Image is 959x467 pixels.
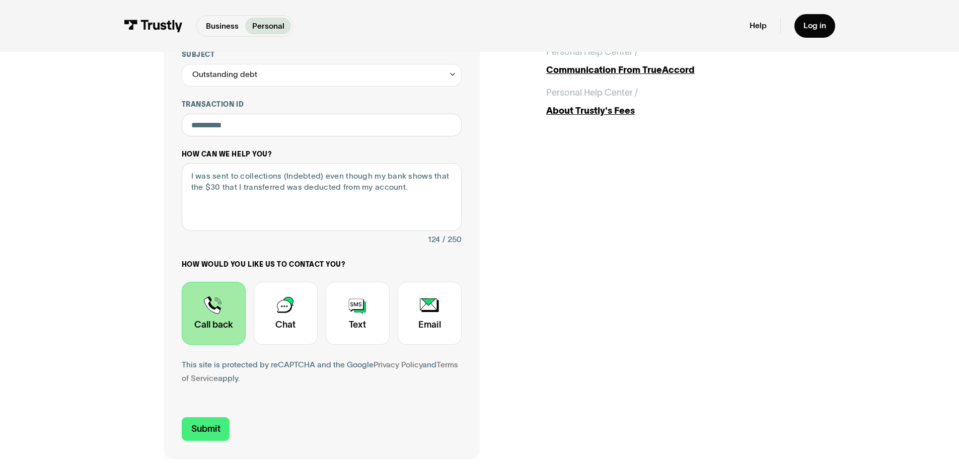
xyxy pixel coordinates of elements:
div: Personal Help Center / [546,45,638,59]
label: How can we help you? [182,150,462,159]
label: Transaction ID [182,100,462,109]
p: Business [206,20,239,32]
a: Personal Help Center /Communication From TrueAccord [546,45,796,77]
input: Submit [182,417,230,441]
div: Personal Help Center / [546,86,638,100]
div: Communication From TrueAccord [546,63,796,77]
a: Log in [794,14,835,38]
div: About Trustly's Fees [546,104,796,118]
img: Trustly Logo [124,20,183,32]
label: How would you like us to contact you? [182,260,462,269]
div: This site is protected by reCAPTCHA and the Google and apply. [182,358,462,385]
a: Privacy Policy [374,360,422,369]
p: Personal [252,20,284,32]
div: 124 [428,233,440,247]
a: Business [199,18,245,34]
label: Subject [182,50,462,59]
a: Personal [245,18,291,34]
a: Personal Help Center /About Trustly's Fees [546,86,796,118]
div: Outstanding debt [182,64,462,87]
div: Log in [803,21,826,31]
div: / 250 [442,233,462,247]
div: Outstanding debt [192,68,257,82]
a: Help [750,21,767,31]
